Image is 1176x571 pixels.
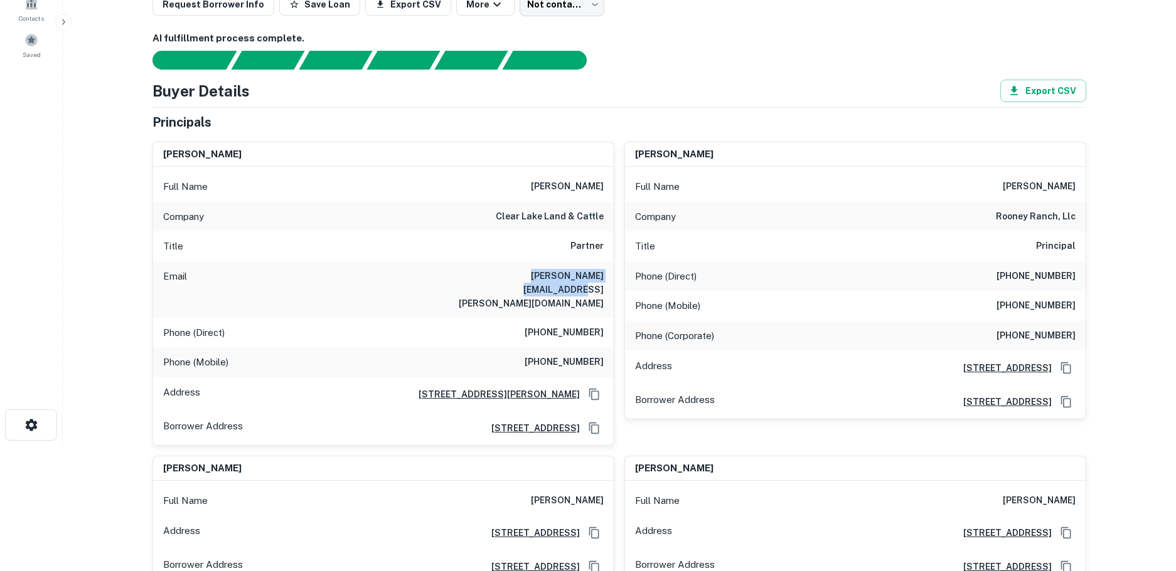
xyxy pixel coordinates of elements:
button: Copy Address [1057,392,1076,411]
button: Copy Address [1057,523,1076,542]
h6: [PHONE_NUMBER] [997,298,1076,313]
p: Phone (Direct) [163,325,225,340]
h6: AI fulfillment process complete. [152,31,1086,46]
button: Copy Address [1057,359,1076,377]
div: Your request is received and processing... [231,51,304,70]
p: Address [163,523,200,542]
span: Contacts [19,13,44,23]
div: Principals found, AI now looking for contact information... [366,51,440,70]
h6: [PHONE_NUMBER] [997,269,1076,284]
a: [STREET_ADDRESS] [953,526,1052,540]
a: [STREET_ADDRESS] [481,421,580,435]
h6: [PERSON_NAME] [635,461,714,476]
h6: [PERSON_NAME] [531,493,604,508]
p: Company [635,209,676,224]
h6: [PERSON_NAME] [163,461,242,476]
p: Borrower Address [635,392,715,411]
p: Borrower Address [163,419,243,437]
div: Principals found, still searching for contact information. This may take time... [434,51,508,70]
p: Phone (Mobile) [635,298,700,313]
a: [STREET_ADDRESS] [953,361,1052,375]
h6: [PERSON_NAME] [1003,493,1076,508]
div: Sending borrower request to AI... [137,51,232,70]
a: [STREET_ADDRESS] [953,395,1052,409]
p: Title [635,239,655,254]
h6: [PERSON_NAME][EMAIL_ADDRESS][PERSON_NAME][DOMAIN_NAME] [453,269,604,310]
p: Company [163,209,204,224]
h6: [PHONE_NUMBER] [997,328,1076,343]
iframe: Chat Widget [1113,471,1176,531]
h6: [PHONE_NUMBER] [525,325,604,340]
p: Full Name [635,179,680,194]
a: [STREET_ADDRESS] [481,526,580,540]
p: Phone (Mobile) [163,355,228,370]
p: Full Name [163,179,208,194]
span: Saved [23,50,41,60]
h5: Principals [152,113,211,132]
button: Copy Address [585,523,604,542]
p: Address [635,523,672,542]
a: [STREET_ADDRESS][PERSON_NAME] [409,387,580,401]
h6: rooney ranch, llc [996,209,1076,224]
p: Phone (Corporate) [635,328,714,343]
p: Address [635,359,672,377]
p: Email [163,269,187,310]
button: Copy Address [585,419,604,437]
p: Phone (Direct) [635,269,697,284]
p: Address [163,385,200,404]
div: Documents found, AI parsing details... [299,51,372,70]
h6: Partner [570,239,604,254]
h6: [PERSON_NAME] [163,147,242,162]
h6: [PERSON_NAME] [1003,179,1076,194]
p: Title [163,239,183,254]
h6: [PHONE_NUMBER] [525,355,604,370]
h6: [PERSON_NAME] [531,179,604,194]
p: Full Name [635,493,680,508]
h4: Buyer Details [152,80,250,102]
button: Copy Address [585,385,604,404]
h6: clear lake land & cattle [496,209,604,224]
a: Saved [4,28,59,62]
p: Full Name [163,493,208,508]
h6: Principal [1036,239,1076,254]
button: Export CSV [1000,80,1086,102]
h6: [PERSON_NAME] [635,147,714,162]
div: AI fulfillment process complete. [503,51,602,70]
